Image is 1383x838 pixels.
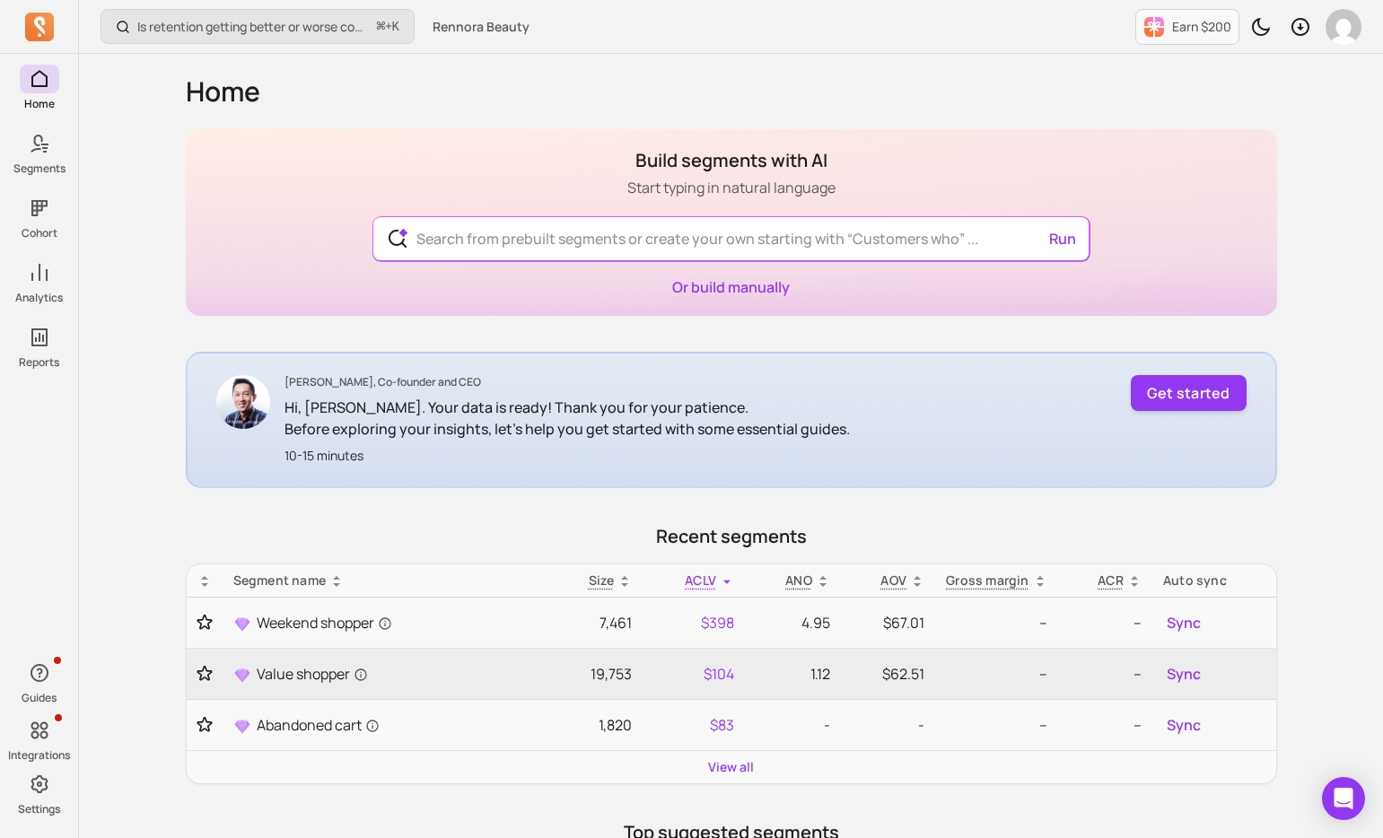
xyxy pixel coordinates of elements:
[1167,714,1201,736] span: Sync
[756,714,830,736] p: -
[101,9,415,44] button: Is retention getting better or worse compared to last year?⌘+K
[197,716,212,734] button: Toggle favorite
[1172,18,1231,36] p: Earn $200
[186,75,1277,108] h1: Home
[653,663,734,685] p: $104
[589,572,614,589] span: Size
[653,714,734,736] p: $83
[18,802,60,816] p: Settings
[284,447,850,465] p: 10-15 minutes
[22,226,57,240] p: Cohort
[15,291,63,305] p: Analytics
[1131,375,1247,411] button: Get started
[1243,9,1279,45] button: Toggle dark mode
[19,355,59,370] p: Reports
[257,714,380,736] span: Abandoned cart
[653,612,734,633] p: $398
[1163,711,1204,739] button: Sync
[24,97,55,111] p: Home
[233,663,538,685] a: Value shopper
[852,612,924,633] p: $67.01
[422,11,540,43] button: Rennora Beauty
[946,663,1047,685] p: --
[1042,221,1083,257] button: Run
[1098,572,1124,589] p: ACR
[22,691,57,705] p: Guides
[233,572,538,589] div: Segment name
[560,612,632,633] p: 7,461
[233,612,538,633] a: Weekend shopper
[560,714,632,736] p: 1,820
[402,217,1060,260] input: Search from prebuilt segments or create your own starting with “Customers who” ...
[627,148,836,173] h1: Build segments with AI
[1163,659,1204,688] button: Sync
[685,572,716,589] span: ACLV
[197,614,212,632] button: Toggle favorite
[1326,9,1361,45] img: avatar
[257,612,392,633] span: Weekend shopper
[1163,572,1265,589] div: Auto sync
[1069,663,1142,685] p: --
[377,17,399,36] span: +
[13,161,66,176] p: Segments
[756,612,830,633] p: 4.95
[20,655,59,709] button: Guides
[137,18,370,36] p: Is retention getting better or worse compared to last year?
[216,375,270,429] img: John Chao CEO
[284,418,850,440] p: Before exploring your insights, let's help you get started with some essential guides.
[1069,714,1142,736] p: --
[1167,663,1201,685] span: Sync
[672,277,790,297] a: Or build manually
[627,177,836,198] p: Start typing in natural language
[1167,612,1201,633] span: Sync
[852,663,924,685] p: $62.51
[880,572,906,589] p: AOV
[392,20,399,34] kbd: K
[946,714,1047,736] p: --
[1069,612,1142,633] p: --
[186,524,1277,549] p: Recent segments
[233,714,538,736] a: Abandoned cart
[946,612,1047,633] p: --
[8,748,70,763] p: Integrations
[1163,608,1204,637] button: Sync
[1322,777,1365,820] div: Open Intercom Messenger
[433,18,530,36] span: Rennora Beauty
[1135,9,1239,45] button: Earn $200
[852,714,924,736] p: -
[560,663,632,685] p: 19,753
[197,665,212,683] button: Toggle favorite
[284,375,850,389] p: [PERSON_NAME], Co-founder and CEO
[708,758,754,776] a: View all
[756,663,830,685] p: 1.12
[946,572,1029,589] p: Gross margin
[284,397,850,418] p: Hi, [PERSON_NAME]. Your data is ready! Thank you for your patience.
[376,16,386,39] kbd: ⌘
[785,572,812,589] span: ANO
[257,663,368,685] span: Value shopper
